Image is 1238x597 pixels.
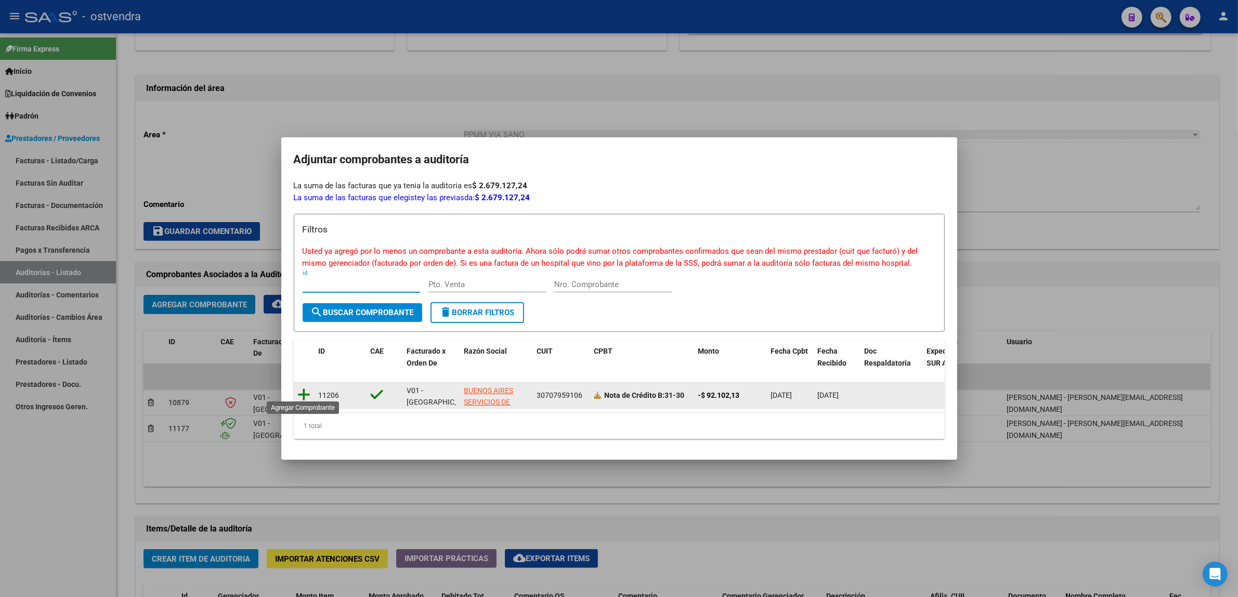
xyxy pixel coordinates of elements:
[694,340,767,374] datatable-header-cell: Monto
[533,340,590,374] datatable-header-cell: CUIT
[537,391,583,399] span: 30707959106
[475,193,530,202] strong: $ 2.679.127,24
[590,340,694,374] datatable-header-cell: CPBT
[407,347,446,367] span: Facturado x Orden De
[294,180,945,192] div: La suma de las facturas que ya tenia la auditoria es
[594,347,613,355] span: CPBT
[440,308,515,317] span: Borrar Filtros
[861,340,923,374] datatable-header-cell: Doc Respaldatoria
[818,391,839,399] span: [DATE]
[605,391,665,399] span: Nota de Crédito B:
[698,391,740,399] strong: -$ 92.102,13
[315,340,367,374] datatable-header-cell: ID
[460,340,533,374] datatable-header-cell: Razón Social
[605,391,685,399] strong: 31-30
[865,347,911,367] span: Doc Respaldatoria
[771,391,792,399] span: [DATE]
[464,386,520,430] span: BUENOS AIRES SERVICIOS DE [PERSON_NAME] S.A. UTE
[294,150,945,170] h2: Adjuntar comprobantes a auditoría
[422,193,465,202] span: y las previas
[698,347,720,355] span: Monto
[537,347,553,355] span: CUIT
[403,340,460,374] datatable-header-cell: Facturado x Orden De
[473,181,528,190] strong: $ 2.679.127,24
[814,340,861,374] datatable-header-cell: Fecha Recibido
[1203,562,1228,587] div: Open Intercom Messenger
[319,347,325,355] span: ID
[464,347,507,355] span: Razón Social
[407,386,477,407] span: V01 - [GEOGRAPHIC_DATA]
[927,347,973,367] span: Expediente SUR Asociado
[923,340,980,374] datatable-header-cell: Expediente SUR Asociado
[311,308,414,317] span: Buscar Comprobante
[771,347,809,355] span: Fecha Cpbt
[371,347,384,355] span: CAE
[818,347,847,367] span: Fecha Recibido
[367,340,403,374] datatable-header-cell: CAE
[294,193,530,202] span: La suma de las facturas que elegiste da:
[440,306,452,318] mat-icon: delete
[319,391,340,399] span: 11206
[303,223,936,236] h3: Filtros
[294,413,945,439] div: 1 total
[303,245,936,269] p: Usted ya agregó por lo menos un comprobante a esta auditoría. Ahora sólo podrá sumar otros compro...
[431,302,524,323] button: Borrar Filtros
[767,340,814,374] datatable-header-cell: Fecha Cpbt
[303,303,422,322] button: Buscar Comprobante
[311,306,323,318] mat-icon: search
